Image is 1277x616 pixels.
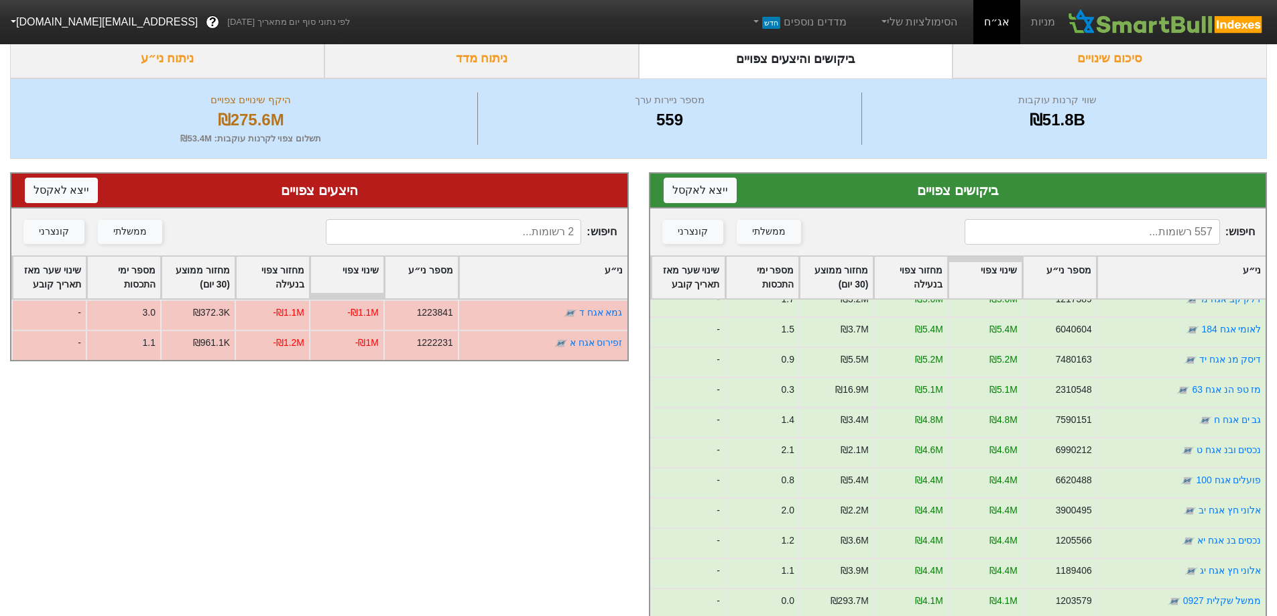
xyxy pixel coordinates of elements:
[781,443,794,457] div: 2.1
[564,306,577,320] img: tase link
[11,330,86,360] div: -
[914,413,942,427] div: ₪4.8M
[800,257,873,298] div: Toggle SortBy
[27,132,474,145] div: תשלום צפוי לקרנות עוקבות : ₪53.4M
[1167,595,1180,608] img: tase link
[1213,414,1261,425] a: גב ים אגח ח
[914,322,942,336] div: ₪5.4M
[965,219,1255,245] span: חיפוש :
[1186,323,1199,336] img: tase link
[650,437,725,467] div: -
[664,180,1253,200] div: ביקושים צפויים
[347,306,379,320] div: -₪1.1M
[874,257,947,298] div: Toggle SortBy
[273,336,304,350] div: -₪1.2M
[840,473,868,487] div: ₪5.4M
[762,17,780,29] span: חדש
[1055,413,1091,427] div: 7590151
[209,13,217,32] span: ?
[27,108,474,132] div: ₪275.6M
[143,336,156,350] div: 1.1
[10,39,324,78] div: ניתוח ני״ע
[650,528,725,558] div: -
[840,322,868,336] div: ₪3.7M
[914,353,942,367] div: ₪5.2M
[1176,383,1190,397] img: tase link
[1192,384,1261,395] a: מז טפ הנ אגח 63
[1055,443,1091,457] div: 6990212
[25,178,98,203] button: ייצא לאקסל
[1198,505,1261,515] a: אלוני חץ אגח יב
[1184,564,1197,578] img: tase link
[781,292,794,306] div: 1.7
[1182,595,1261,606] a: ממשל שקלית 0927
[840,503,868,517] div: ₪2.2M
[273,306,304,320] div: -₪1.1M
[355,336,379,350] div: -₪1M
[745,9,852,36] a: מדדים נוספיםחדש
[1055,353,1091,367] div: 7480163
[914,292,942,306] div: ₪5.6M
[840,292,868,306] div: ₪3.2M
[989,322,1017,336] div: ₪5.4M
[989,534,1017,548] div: ₪4.4M
[1185,293,1199,306] img: tase link
[143,306,156,320] div: 3.0
[459,257,627,298] div: Toggle SortBy
[650,316,725,347] div: -
[650,407,725,437] div: -
[989,564,1017,578] div: ₪4.4M
[781,594,794,608] div: 0.0
[27,93,474,108] div: היקף שינויים צפויים
[1198,414,1211,427] img: tase link
[13,257,86,298] div: Toggle SortBy
[989,443,1017,457] div: ₪4.6M
[1196,475,1261,485] a: פועלים אגח 100
[835,383,869,397] div: ₪16.9M
[781,473,794,487] div: 0.8
[417,336,453,350] div: 1222231
[1196,444,1261,455] a: נכסים ובנ אגח ט
[23,220,84,244] button: קונצרני
[650,467,725,497] div: -
[1055,564,1091,578] div: 1189406
[781,413,794,427] div: 1.4
[554,336,568,350] img: tase link
[989,353,1017,367] div: ₪5.2M
[1182,504,1196,517] img: tase link
[840,413,868,427] div: ₪3.4M
[840,534,868,548] div: ₪3.6M
[650,347,725,377] div: -
[840,353,868,367] div: ₪5.5M
[664,178,737,203] button: ייצא לאקסל
[914,473,942,487] div: ₪4.4M
[989,413,1017,427] div: ₪4.8M
[949,257,1022,298] div: Toggle SortBy
[326,219,581,245] input: 2 רשומות...
[1055,594,1091,608] div: 1203579
[726,257,799,298] div: Toggle SortBy
[865,108,1250,132] div: ₪51.8B
[1199,354,1261,365] a: דיסק מנ אגח יד
[840,564,868,578] div: ₪3.9M
[650,286,725,316] div: -
[737,220,801,244] button: ממשלתי
[39,225,69,239] div: קונצרני
[781,503,794,517] div: 2.0
[914,383,942,397] div: ₪5.1M
[1180,444,1194,457] img: tase link
[481,108,857,132] div: 559
[639,39,953,78] div: ביקושים והיצעים צפויים
[781,353,794,367] div: 0.9
[650,497,725,528] div: -
[752,225,786,239] div: ממשלתי
[914,443,942,457] div: ₪4.6M
[989,292,1017,306] div: ₪5.6M
[326,219,616,245] span: חיפוש :
[1055,503,1091,517] div: 3900495
[236,257,309,298] div: Toggle SortBy
[965,219,1220,245] input: 557 רשומות...
[830,594,868,608] div: ₪293.7M
[579,307,623,318] a: גמא אגח ד
[87,257,160,298] div: Toggle SortBy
